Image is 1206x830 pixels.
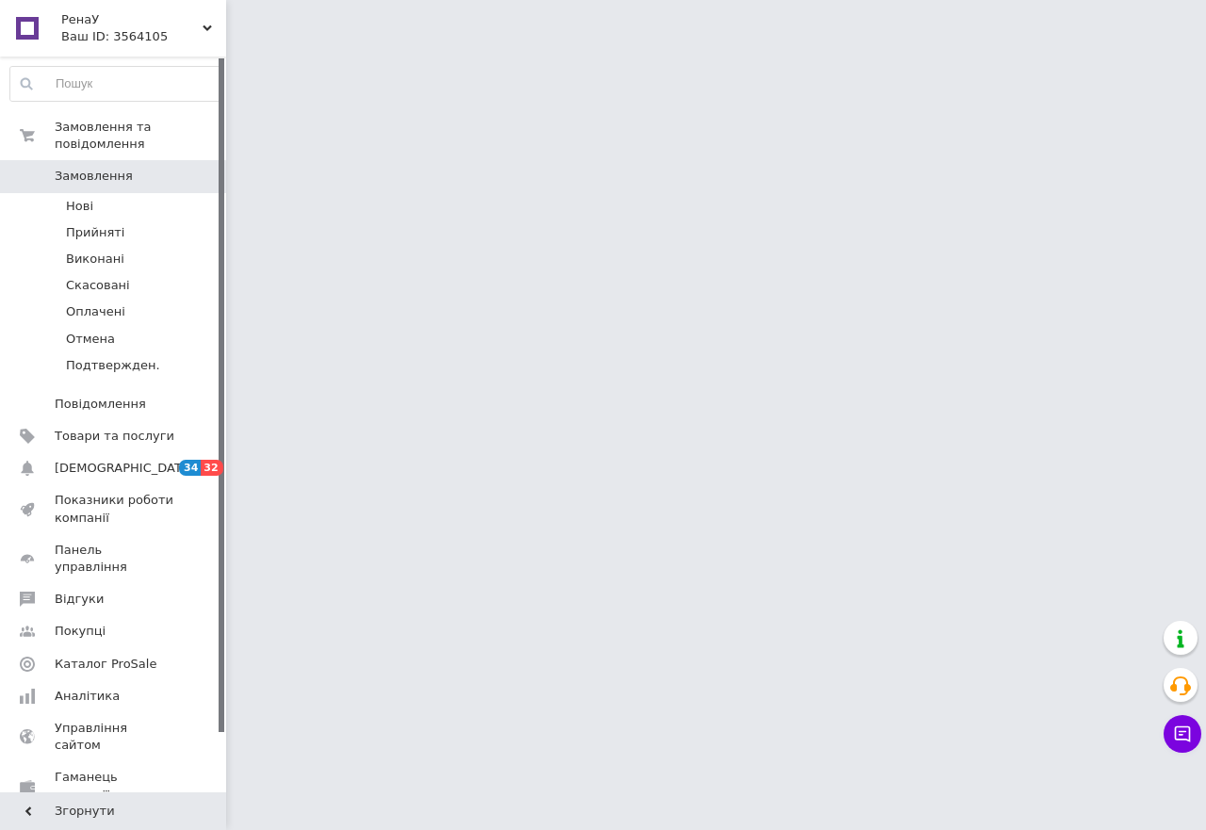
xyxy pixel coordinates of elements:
span: Отмена [66,331,115,348]
span: Показники роботи компанії [55,492,174,526]
span: [DEMOGRAPHIC_DATA] [55,460,194,477]
span: Управління сайтом [55,720,174,754]
span: Каталог ProSale [55,656,156,673]
span: Замовлення та повідомлення [55,119,226,153]
span: Оплачені [66,303,125,320]
input: Пошук [10,67,221,101]
span: Аналітика [55,688,120,705]
span: Прийняті [66,224,124,241]
span: Гаманець компанії [55,769,174,803]
span: РенаУ [61,11,203,28]
span: Відгуки [55,591,104,608]
span: Товари та послуги [55,428,174,445]
span: Нові [66,198,93,215]
span: 32 [201,460,222,476]
span: 34 [179,460,201,476]
span: Панель управління [55,542,174,576]
span: Скасовані [66,277,130,294]
span: Покупці [55,623,106,640]
span: Повідомлення [55,396,146,413]
button: Чат з покупцем [1164,715,1201,753]
span: Виконані [66,251,124,268]
div: Ваш ID: 3564105 [61,28,226,45]
span: Замовлення [55,168,133,185]
span: Подтвержден. [66,357,160,374]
